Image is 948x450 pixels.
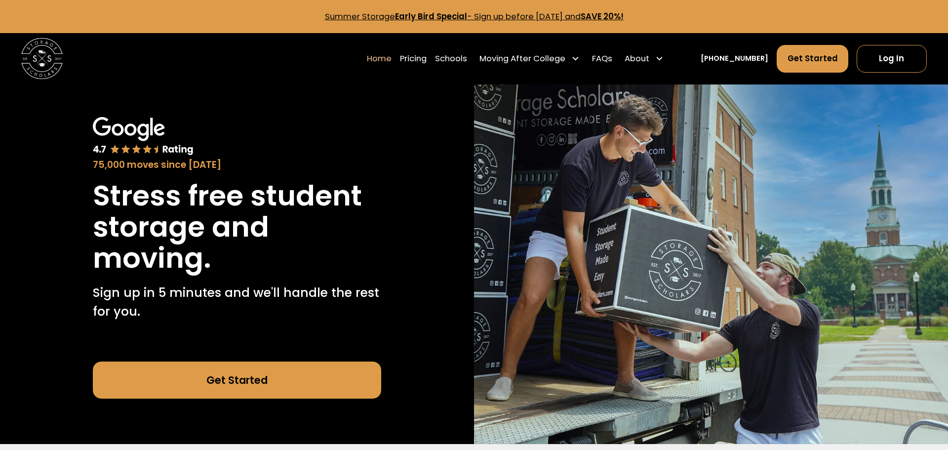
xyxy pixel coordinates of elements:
p: Sign up in 5 minutes and we'll handle the rest for you. [93,284,381,321]
img: Storage Scholars main logo [21,38,62,79]
img: Google 4.7 star rating [93,117,194,156]
strong: SAVE 20%! [581,11,624,22]
div: Moving After College [479,52,565,65]
a: Get Started [777,45,849,73]
img: Storage Scholars makes moving and storage easy. [474,84,948,444]
h1: Stress free student storage and moving. [93,180,381,274]
strong: Early Bird Special [395,11,467,22]
div: 75,000 moves since [DATE] [93,158,381,172]
a: Summer StorageEarly Bird Special- Sign up before [DATE] andSAVE 20%! [325,11,624,22]
a: FAQs [592,44,612,73]
a: Schools [435,44,467,73]
a: Log In [857,45,927,73]
a: [PHONE_NUMBER] [701,53,768,64]
a: Pricing [400,44,427,73]
a: Get Started [93,362,381,399]
a: Home [367,44,392,73]
div: About [625,52,649,65]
